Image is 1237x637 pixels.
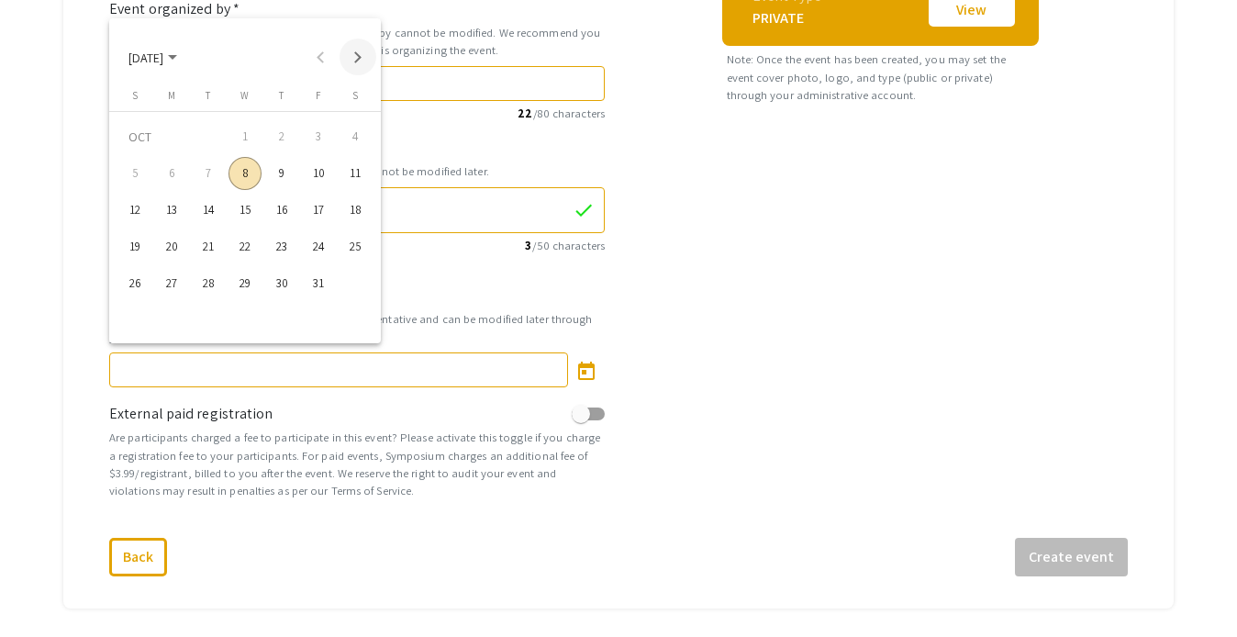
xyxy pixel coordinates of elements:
[117,192,153,229] button: October 12, 2025
[300,118,337,155] button: October 3, 2025
[228,267,262,300] div: 29
[263,265,300,302] button: October 30, 2025
[263,88,300,111] th: Thursday
[190,155,227,192] button: October 7, 2025
[300,192,337,229] button: October 17, 2025
[302,194,335,227] div: 17
[227,88,263,111] th: Wednesday
[337,88,373,111] th: Saturday
[302,267,335,300] div: 31
[153,155,190,192] button: October 6, 2025
[117,155,153,192] button: October 5, 2025
[227,155,263,192] button: October 8, 2025
[302,120,335,153] div: 3
[153,265,190,302] button: October 27, 2025
[192,267,225,300] div: 28
[118,267,151,300] div: 26
[155,267,188,300] div: 27
[339,194,372,227] div: 18
[128,50,163,66] span: [DATE]
[190,192,227,229] button: October 14, 2025
[228,157,262,190] div: 8
[118,230,151,263] div: 19
[118,194,151,227] div: 12
[117,88,153,111] th: Sunday
[263,192,300,229] button: October 16, 2025
[190,265,227,302] button: October 28, 2025
[337,155,373,192] button: October 11, 2025
[117,229,153,265] button: October 19, 2025
[337,192,373,229] button: October 18, 2025
[263,118,300,155] button: October 2, 2025
[227,265,263,302] button: October 29, 2025
[339,120,372,153] div: 4
[192,230,225,263] div: 21
[227,229,263,265] button: October 22, 2025
[303,39,340,75] button: Previous month
[155,230,188,263] div: 20
[227,192,263,229] button: October 15, 2025
[340,39,376,75] button: Next month
[228,194,262,227] div: 15
[263,155,300,192] button: October 9, 2025
[265,120,298,153] div: 2
[228,120,262,153] div: 1
[192,194,225,227] div: 14
[300,265,337,302] button: October 31, 2025
[118,157,151,190] div: 5
[337,118,373,155] button: October 4, 2025
[155,157,188,190] div: 6
[227,118,263,155] button: October 1, 2025
[190,229,227,265] button: October 21, 2025
[190,88,227,111] th: Tuesday
[265,194,298,227] div: 16
[153,192,190,229] button: October 13, 2025
[300,229,337,265] button: October 24, 2025
[300,88,337,111] th: Friday
[302,230,335,263] div: 24
[117,265,153,302] button: October 26, 2025
[300,155,337,192] button: October 10, 2025
[265,157,298,190] div: 9
[114,39,192,75] button: Choose month and year
[117,118,227,155] td: OCT
[339,157,372,190] div: 11
[155,194,188,227] div: 13
[265,230,298,263] div: 23
[263,229,300,265] button: October 23, 2025
[337,229,373,265] button: October 25, 2025
[228,230,262,263] div: 22
[265,267,298,300] div: 30
[192,157,225,190] div: 7
[339,230,372,263] div: 25
[153,88,190,111] th: Monday
[153,229,190,265] button: October 20, 2025
[302,157,335,190] div: 10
